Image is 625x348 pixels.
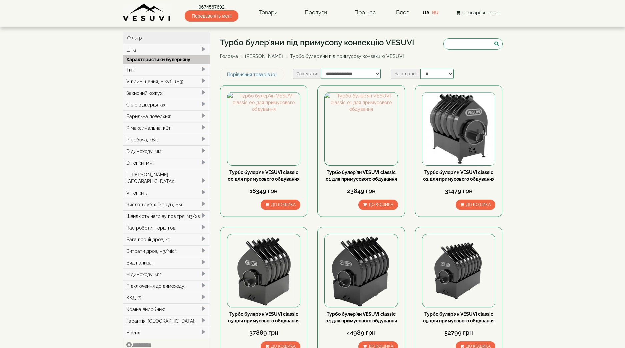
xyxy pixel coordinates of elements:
[123,199,210,210] div: Число труб x D труб, мм:
[185,10,238,22] span: Передзвоніть мені
[123,122,210,134] div: P максимальна, кВт:
[227,328,300,337] div: 37889 грн
[324,187,398,195] div: 23849 грн
[252,5,284,20] a: Товари
[325,311,397,323] a: Турбо булер'ян VESUVI classic 04 для примусового обдування
[123,44,210,56] div: Ціна
[123,87,210,99] div: Захисний кожух:
[123,3,171,22] img: Завод VESUVI
[391,69,420,79] label: На сторінці:
[432,10,439,15] a: RU
[456,200,495,210] button: До кошика
[220,69,284,80] a: Порівняння товарів (0)
[123,187,210,199] div: V топки, л:
[358,200,398,210] button: До кошика
[422,328,495,337] div: 52799 грн
[123,292,210,303] div: ККД, %:
[369,202,393,207] span: До кошика
[123,55,210,64] div: Характеристики булерьяну
[454,9,502,16] button: 0 товар(ів) - 0грн
[123,303,210,315] div: Країна виробник:
[123,268,210,280] div: H димоходу, м**:
[422,187,495,195] div: 31479 грн
[348,5,382,20] a: Про нас
[123,110,210,122] div: Варильна поверхня:
[220,38,414,47] h1: Турбо булер'яни під примусову конвекцію VESUVI
[261,200,300,210] button: До кошика
[123,64,210,76] div: Тип:
[228,311,300,323] a: Турбо булер'ян VESUVI classic 03 для примусового обдування
[227,234,300,307] img: Турбо булер'ян VESUVI classic 03 для примусового обдування
[462,10,500,15] span: 0 товар(ів) - 0грн
[227,187,300,195] div: 18349 грн
[123,222,210,234] div: Час роботи, порц. год:
[123,257,210,268] div: Вид палива:
[123,157,210,169] div: D топки, мм:
[123,134,210,145] div: P робоча, кВт:
[123,210,210,222] div: Швидкість нагріву повітря, м3/хв:
[123,327,210,338] div: Бренд:
[123,99,210,110] div: Скло в дверцятах:
[123,76,210,87] div: V приміщення, м.куб. (м3):
[293,69,321,79] label: Сортувати:
[271,202,296,207] span: До кошика
[422,234,495,307] img: Турбо булер'ян VESUVI classic 05 для примусового обдування
[123,234,210,245] div: Вага порції дров, кг:
[123,315,210,327] div: Гарантія, [GEOGRAPHIC_DATA]:
[123,245,210,257] div: Витрати дров, м3/міс*:
[423,170,495,182] a: Турбо булер'ян VESUVI classic 02 для примусового обдування
[298,5,334,20] a: Послуги
[228,170,300,182] a: Турбо булер'ян VESUVI classic 00 для примусового обдування
[123,32,210,44] div: Фільтр
[423,10,429,15] a: UA
[325,234,397,307] img: Турбо булер'ян VESUVI classic 04 для примусового обдування
[227,92,300,165] img: Турбо булер'ян VESUVI classic 00 для примусового обдування
[422,92,495,165] img: Турбо булер'ян VESUVI classic 02 для примусового обдування
[325,92,397,165] img: Турбо булер'ян VESUVI classic 01 для примусового обдування
[284,53,404,60] li: Турбо булер'яни під примусову конвекцію VESUVI
[185,4,238,10] a: 0674567692
[423,311,495,323] a: Турбо булер'ян VESUVI classic 05 для примусового обдування
[123,169,210,187] div: L [PERSON_NAME], [GEOGRAPHIC_DATA]:
[245,54,283,59] a: [PERSON_NAME]
[326,170,397,182] a: Турбо булер'ян VESUVI classic 01 для примусового обдування
[466,202,491,207] span: До кошика
[396,9,409,16] a: Блог
[123,145,210,157] div: D димоходу, мм:
[324,328,398,337] div: 44989 грн
[220,54,238,59] a: Головна
[123,280,210,292] div: Підключення до димоходу:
